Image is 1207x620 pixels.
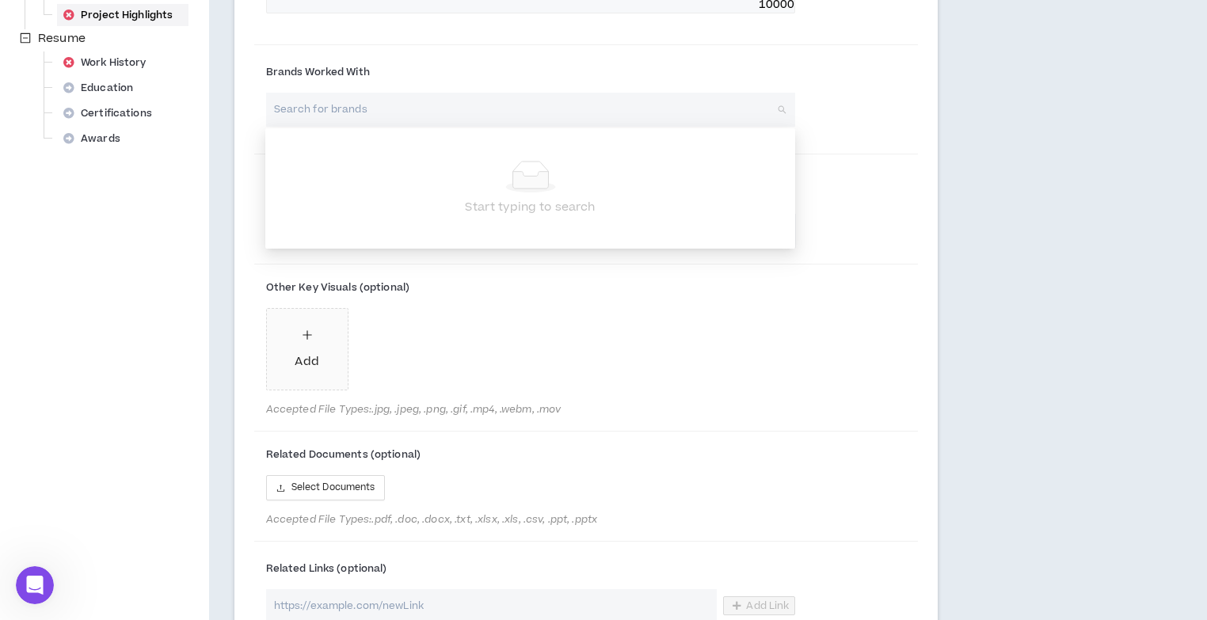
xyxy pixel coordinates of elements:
iframe: Intercom live chat [16,566,54,604]
span: minus-square [20,32,31,44]
span: upload [276,483,285,492]
span: Accepted File Types: .pdf, .doc, .docx, .txt, .xlsx, .xls, .csv, .ppt, .pptx [266,513,796,526]
div: Project Highlights [57,4,188,26]
span: plus [302,329,313,340]
span: plusAdd [267,309,348,390]
button: uploadSelect Documents [266,475,386,500]
span: Select Documents [291,480,375,495]
div: Start typing to search [275,199,786,216]
div: Work History [57,51,162,74]
span: Related Documents (optional) [266,447,421,462]
span: Other Key Visuals (optional) [266,280,409,295]
div: Awards [57,127,136,150]
div: Education [57,77,149,99]
div: Certifications [57,102,168,124]
span: Resume [35,29,89,48]
div: Add [295,353,318,371]
span: Accepted File Types: .jpg, .jpeg, .png, .gif, .mp4, .webm, .mov [266,403,796,416]
span: Related Links (optional) [266,561,387,576]
span: Resume [38,30,86,47]
button: Add Link [723,596,795,615]
span: Brands Worked With [266,65,370,79]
